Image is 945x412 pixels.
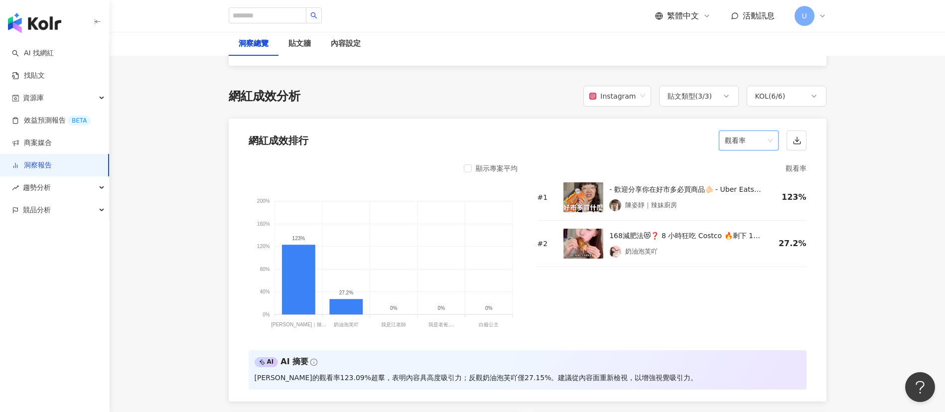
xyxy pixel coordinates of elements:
tspan: 160% [257,221,270,227]
div: AI 摘要 [280,356,308,367]
img: post-image [563,229,603,259]
a: 商案媒合 [12,138,52,148]
a: 效益預測報告BETA [12,116,91,126]
img: KOL Avatar [609,199,621,211]
div: AI [255,357,278,367]
div: # 2 [538,239,556,249]
div: 168減肥法😻❓ 8 小時狂吃 Costco 🔥剩下 16小時補眠 … 📱 隨時打開 Uber Eats x Costco 專區 不用爆汗、不用排隊、不用停車人擠人， Costco 即食、生鮮、... [609,230,763,242]
span: 活動訊息 [743,11,775,20]
tspan: 0% [263,312,270,317]
a: searchAI 找網紅 [12,48,54,58]
div: 陳姿靜｜辣妹廚房 [625,200,677,210]
div: [PERSON_NAME]的觀看率123.09%超羣，表明內容具高度吸引力；反觀奶油泡芙吖僅27.15%。建議從內容面重新檢視，以增強視覺吸引力。 [255,372,698,384]
tspan: [PERSON_NAME]｜辣... [271,322,326,328]
div: # 1 [538,193,556,203]
tspan: 奶油泡芙吖 [333,322,358,328]
div: Instagram [589,87,636,106]
div: 貼文牆 [288,38,311,50]
span: 競品分析 [23,199,51,221]
span: 繁體中文 [667,10,699,21]
div: 洞察總覽 [239,38,269,50]
div: 123% [774,192,806,203]
tspan: 白癡公主 [479,322,499,328]
div: 內容設定 [331,38,361,50]
div: 奶油泡芙吖 [625,247,658,257]
tspan: 我是老爸,... [428,322,454,328]
div: 27.2% [771,238,807,249]
div: 網紅成效排行 [249,134,308,147]
div: KOL ( 6 / 6 ) [755,90,786,102]
div: 網紅成效分析 [229,88,300,105]
span: 趨勢分析 [23,176,51,199]
tspan: 80% [260,267,270,272]
div: 觀看率 [538,162,807,174]
a: 找貼文 [12,71,45,81]
div: 貼文類型 ( 3 / 3 ) [668,90,712,102]
tspan: 200% [257,199,270,204]
img: logo [8,13,61,33]
tspan: 120% [257,244,270,250]
tspan: 40% [260,289,270,295]
span: search [310,12,317,19]
span: 觀看率 [725,131,773,150]
tspan: 我是江老師 [381,322,406,328]
img: KOL Avatar [609,246,621,258]
span: U [802,10,807,21]
div: 顯示專案平均 [476,162,518,174]
span: rise [12,184,19,191]
a: 洞察報告 [12,160,52,170]
img: post-image [563,182,603,212]
div: - 歡迎分享你在好市多必買商品🫵🏻 - Uber Eats真的是大家的超人 現在居然能在上面點到[GEOGRAPHIC_DATA]多的東西了（尖叫） 家裡離好市多很遠或是沒有開車 還有不想扛東西... [609,183,766,195]
span: 資源庫 [23,87,44,109]
iframe: Help Scout Beacon - Open [905,372,935,402]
